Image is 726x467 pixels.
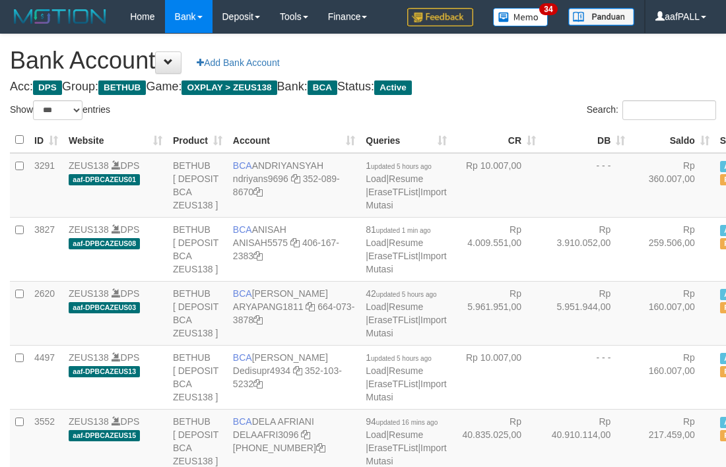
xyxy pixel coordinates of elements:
[69,288,109,299] a: ZEUS138
[308,80,337,95] span: BCA
[168,127,228,153] th: Product: activate to sort column ascending
[366,187,446,210] a: Import Mutasi
[29,153,63,218] td: 3291
[366,315,446,338] a: Import Mutasi
[541,153,630,218] td: - - -
[389,365,423,376] a: Resume
[376,291,437,298] span: updated 5 hours ago
[233,173,288,184] a: ndriyans9696
[630,153,715,218] td: Rp 360.007,00
[368,443,418,453] a: EraseTFList
[293,365,302,376] a: Copy Dedisupr4934 to clipboard
[366,379,446,402] a: Import Mutasi
[374,80,412,95] span: Active
[407,8,473,26] img: Feedback.jpg
[290,237,300,248] a: Copy ANISAH5575 to clipboard
[541,217,630,281] td: Rp 3.910.052,00
[452,345,541,409] td: Rp 10.007,00
[69,430,140,441] span: aaf-DPBCAZEUS15
[233,416,252,427] span: BCA
[366,429,386,440] a: Load
[33,80,62,95] span: DPS
[253,251,263,261] a: Copy 4061672383 to clipboard
[568,8,634,26] img: panduan.png
[452,217,541,281] td: Rp 4.009.551,00
[541,127,630,153] th: DB: activate to sort column ascending
[541,345,630,409] td: - - -
[233,301,304,312] a: ARYAPANG1811
[366,301,386,312] a: Load
[366,160,432,171] span: 1
[368,187,418,197] a: EraseTFList
[253,187,263,197] a: Copy 3520898670 to clipboard
[366,352,432,363] span: 1
[228,153,360,218] td: ANDRIYANSYAH 352-089-8670
[33,100,82,120] select: Showentries
[452,153,541,218] td: Rp 10.007,00
[233,352,252,363] span: BCA
[228,127,360,153] th: Account: activate to sort column ascending
[63,345,168,409] td: DPS
[168,153,228,218] td: BETHUB [ DEPOSIT BCA ZEUS138 ]
[366,251,446,274] a: Import Mutasi
[63,153,168,218] td: DPS
[69,160,109,171] a: ZEUS138
[233,224,252,235] span: BCA
[316,443,325,453] a: Copy 8692458639 to clipboard
[168,217,228,281] td: BETHUB [ DEPOSIT BCA ZEUS138 ]
[539,3,557,15] span: 34
[69,174,140,185] span: aaf-DPBCAZEUS01
[371,355,432,362] span: updated 5 hours ago
[181,80,277,95] span: OXPLAY > ZEUS138
[69,238,140,249] span: aaf-DPBCAZEUS08
[389,173,423,184] a: Resume
[366,416,446,466] span: | | |
[98,80,146,95] span: BETHUB
[168,345,228,409] td: BETHUB [ DEPOSIT BCA ZEUS138 ]
[291,173,300,184] a: Copy ndriyans9696 to clipboard
[366,288,446,338] span: | | |
[452,281,541,345] td: Rp 5.961.951,00
[366,224,430,235] span: 81
[188,51,288,74] a: Add Bank Account
[69,352,109,363] a: ZEUS138
[10,100,110,120] label: Show entries
[366,160,446,210] span: | | |
[29,345,63,409] td: 4497
[233,429,299,440] a: DELAAFRI3096
[368,315,418,325] a: EraseTFList
[541,281,630,345] td: Rp 5.951.944,00
[366,288,436,299] span: 42
[366,237,386,248] a: Load
[233,365,290,376] a: Dedisupr4934
[10,47,716,74] h1: Bank Account
[69,224,109,235] a: ZEUS138
[493,8,548,26] img: Button%20Memo.svg
[630,217,715,281] td: Rp 259.506,00
[233,237,288,248] a: ANISAH5575
[228,281,360,345] td: [PERSON_NAME] 664-073-3878
[630,281,715,345] td: Rp 160.007,00
[10,7,110,26] img: MOTION_logo.png
[452,127,541,153] th: CR: activate to sort column ascending
[69,302,140,313] span: aaf-DPBCAZEUS03
[368,251,418,261] a: EraseTFList
[630,345,715,409] td: Rp 160.007,00
[228,217,360,281] td: ANISAH 406-167-2383
[366,224,446,274] span: | | |
[389,301,423,312] a: Resume
[366,416,438,427] span: 94
[253,315,263,325] a: Copy 6640733878 to clipboard
[630,127,715,153] th: Saldo: activate to sort column ascending
[168,281,228,345] td: BETHUB [ DEPOSIT BCA ZEUS138 ]
[376,227,431,234] span: updated 1 min ago
[10,80,716,94] h4: Acc: Group: Game: Bank: Status:
[228,345,360,409] td: [PERSON_NAME] 352-103-5232
[63,127,168,153] th: Website: activate to sort column ascending
[371,163,432,170] span: updated 5 hours ago
[389,429,423,440] a: Resume
[587,100,716,120] label: Search:
[306,301,315,312] a: Copy ARYAPANG1811 to clipboard
[29,127,63,153] th: ID: activate to sort column ascending
[69,416,109,427] a: ZEUS138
